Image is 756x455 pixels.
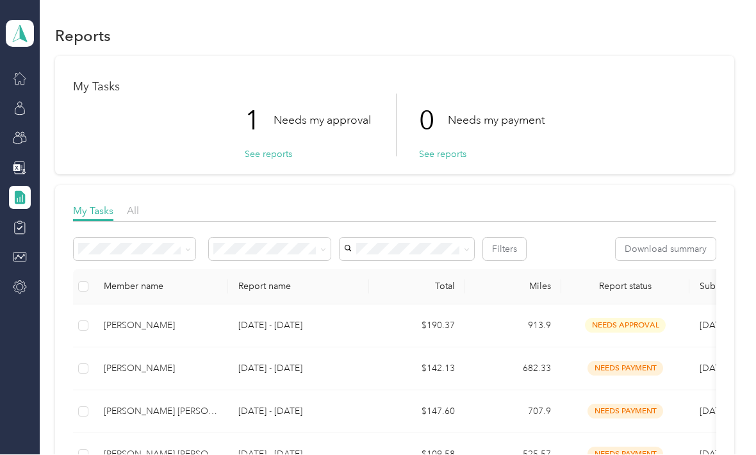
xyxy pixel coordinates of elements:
span: [DATE] [700,363,728,374]
p: [DATE] - [DATE] [238,319,359,333]
iframe: Everlance-gr Chat Button Frame [684,383,756,455]
h1: My Tasks [73,81,716,94]
h1: Reports [55,29,111,43]
td: 682.33 [465,348,561,391]
th: Report name [228,270,369,305]
span: [DATE] [700,320,728,331]
div: [PERSON_NAME] [104,319,218,333]
p: [DATE] - [DATE] [238,362,359,376]
span: All [127,205,139,217]
div: Total [379,281,455,292]
td: $147.60 [369,391,465,434]
div: [PERSON_NAME] [PERSON_NAME] [104,405,218,419]
td: 707.9 [465,391,561,434]
span: Report status [571,281,679,292]
div: [PERSON_NAME] [104,362,218,376]
td: $190.37 [369,305,465,348]
div: Miles [475,281,551,292]
button: See reports [245,148,292,161]
p: 0 [419,94,448,148]
p: Needs my payment [448,113,545,129]
span: My Tasks [73,205,113,217]
p: 1 [245,94,274,148]
button: See reports [419,148,466,161]
th: Member name [94,270,228,305]
td: 913.9 [465,305,561,348]
button: Filters [483,238,526,261]
div: Member name [104,281,218,292]
p: [DATE] - [DATE] [238,405,359,419]
span: needs approval [585,318,666,333]
span: needs payment [588,361,663,376]
span: needs payment [588,404,663,419]
p: Needs my approval [274,113,371,129]
button: Download summary [616,238,716,261]
td: $142.13 [369,348,465,391]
